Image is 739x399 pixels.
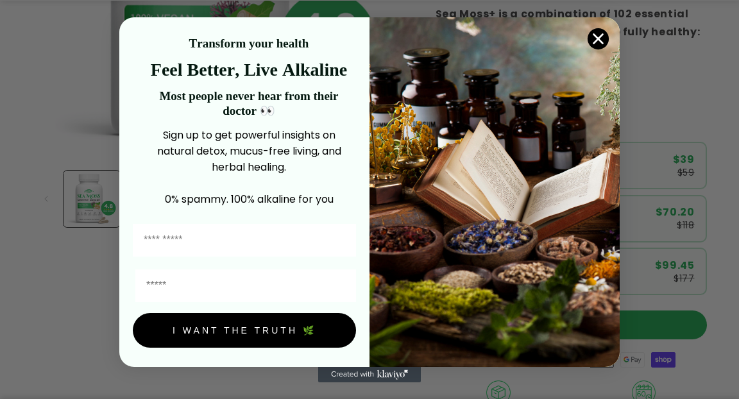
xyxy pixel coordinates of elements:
[587,28,609,50] button: Close dialog
[151,60,347,80] strong: Feel Better, Live Alkaline
[318,367,421,382] a: Created with Klaviyo - opens in a new tab
[135,269,356,302] input: Email
[142,191,356,207] p: 0% spammy. 100% alkaline for you
[369,17,620,367] img: 4a4a186a-b914-4224-87c7-990d8ecc9bca.jpeg
[159,89,338,117] strong: Most people never hear from their doctor 👀
[142,127,356,175] p: Sign up to get powerful insights on natural detox, mucus-free living, and herbal healing.
[133,224,356,257] input: First Name
[189,37,309,50] strong: Transform your health
[133,313,356,348] button: I WANT THE TRUTH 🌿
